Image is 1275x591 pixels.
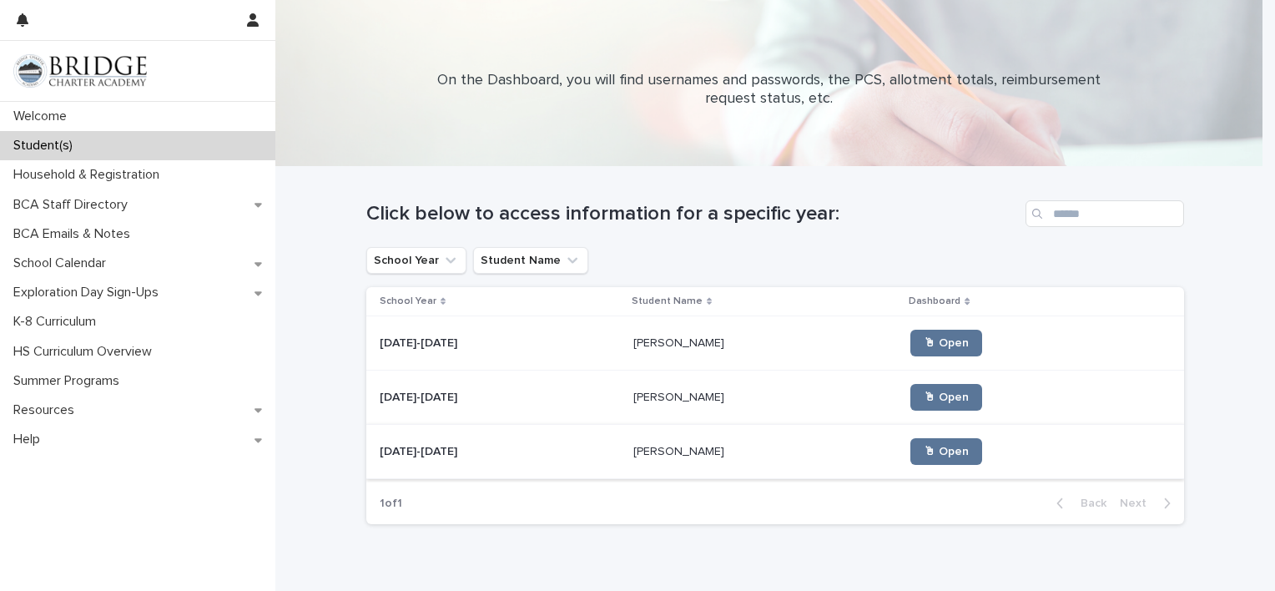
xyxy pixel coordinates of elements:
p: Welcome [7,109,80,124]
button: School Year [366,247,466,274]
p: BCA Staff Directory [7,197,141,213]
p: [DATE]-[DATE] [380,333,461,351]
span: 🖱 Open [924,446,969,457]
p: Dashboard [909,292,960,311]
p: [PERSON_NAME] [633,442,728,459]
p: [PERSON_NAME] [633,333,728,351]
p: K-8 Curriculum [7,314,109,330]
input: Search [1026,200,1184,227]
p: Help [7,432,53,447]
p: Student(s) [7,138,86,154]
button: Back [1043,496,1113,511]
p: On the Dashboard, you will find usernames and passwords, the PCS, allotment totals, reimbursement... [435,72,1102,108]
button: Next [1113,496,1184,511]
p: Resources [7,402,88,418]
img: V1C1m3IdTEidaUdm9Hs0 [13,54,147,88]
span: 🖱 Open [924,337,969,349]
p: [DATE]-[DATE] [380,387,461,405]
a: 🖱 Open [910,384,982,411]
p: Student Name [632,292,703,311]
p: School Calendar [7,255,119,271]
span: Back [1071,498,1106,509]
p: BCA Emails & Notes [7,226,144,242]
p: [DATE]-[DATE] [380,442,461,459]
p: Summer Programs [7,373,133,389]
tr: [DATE]-[DATE][DATE]-[DATE] [PERSON_NAME][PERSON_NAME] 🖱 Open [366,371,1184,425]
a: 🖱 Open [910,438,982,465]
tr: [DATE]-[DATE][DATE]-[DATE] [PERSON_NAME][PERSON_NAME] 🖱 Open [366,425,1184,479]
span: 🖱 Open [924,391,969,403]
p: HS Curriculum Overview [7,344,165,360]
h1: Click below to access information for a specific year: [366,202,1019,226]
p: [PERSON_NAME] [633,387,728,405]
p: Household & Registration [7,167,173,183]
span: Next [1120,498,1157,509]
p: Exploration Day Sign-Ups [7,285,172,301]
p: 1 of 1 [366,483,416,524]
a: 🖱 Open [910,330,982,356]
tr: [DATE]-[DATE][DATE]-[DATE] [PERSON_NAME][PERSON_NAME] 🖱 Open [366,316,1184,371]
button: Student Name [473,247,588,274]
p: School Year [380,292,436,311]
